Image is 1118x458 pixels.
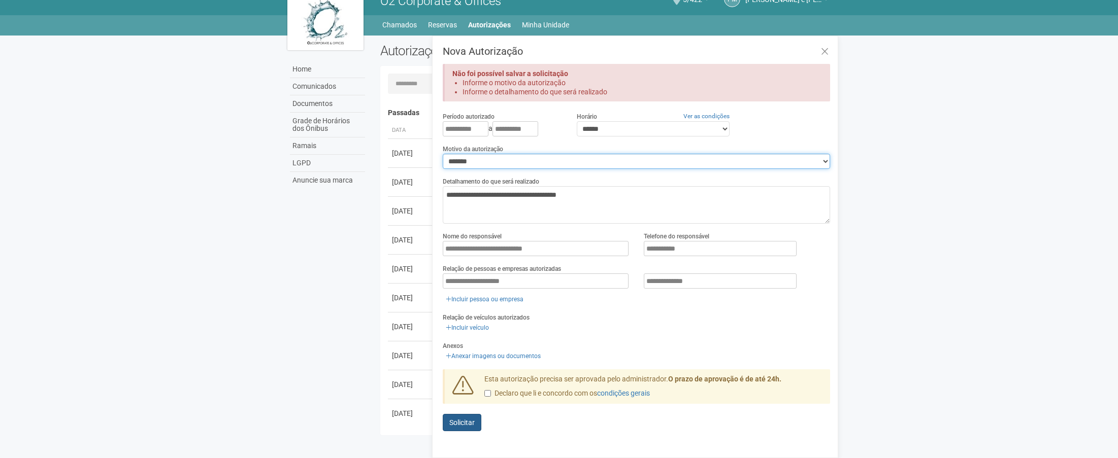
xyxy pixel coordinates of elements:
[484,389,650,399] label: Declaro que li e concordo com os
[392,350,430,361] div: [DATE]
[463,87,812,96] li: Informe o detalhamento do que será realizado
[443,46,830,56] h3: Nova Autorização
[443,313,530,322] label: Relação de veículos autorizados
[392,177,430,187] div: [DATE]
[477,374,830,404] div: Esta autorização precisa ser aprovada pelo administrador.
[388,109,823,117] h4: Passadas
[290,137,365,155] a: Ramais
[668,375,781,383] strong: O prazo de aprovação é de até 24h.
[443,112,495,121] label: Período autorizado
[380,43,598,58] h2: Autorizações
[290,172,365,189] a: Anuncie sua marca
[452,69,568,78] strong: Não foi possível salvar a solicitação
[443,145,503,154] label: Motivo da autorização
[290,78,365,95] a: Comunicados
[443,350,544,362] a: Anexar imagens ou documentos
[484,390,491,397] input: Declaro que li e concordo com oscondições gerais
[382,18,417,32] a: Chamados
[392,148,430,158] div: [DATE]
[392,379,430,390] div: [DATE]
[449,418,475,427] span: Solicitar
[443,177,539,186] label: Detalhamento do que será realizado
[392,322,430,332] div: [DATE]
[683,113,730,120] a: Ver as condições
[577,112,597,121] label: Horário
[468,18,511,32] a: Autorizações
[290,95,365,113] a: Documentos
[290,155,365,172] a: LGPD
[443,414,481,431] button: Solicitar
[443,121,562,136] div: a
[443,232,502,241] label: Nome do responsável
[392,264,430,274] div: [DATE]
[443,341,463,350] label: Anexos
[392,206,430,216] div: [DATE]
[644,232,709,241] label: Telefone do responsável
[392,408,430,418] div: [DATE]
[388,122,434,139] th: Data
[443,264,561,273] label: Relação de pessoas e empresas autorizadas
[522,18,569,32] a: Minha Unidade
[443,294,527,305] a: Incluir pessoa ou empresa
[392,235,430,245] div: [DATE]
[428,18,457,32] a: Reservas
[290,113,365,137] a: Grade de Horários dos Ônibus
[392,293,430,303] div: [DATE]
[290,61,365,78] a: Home
[443,322,492,333] a: Incluir veículo
[463,78,812,87] li: Informe o motivo da autorização
[597,389,650,397] a: condições gerais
